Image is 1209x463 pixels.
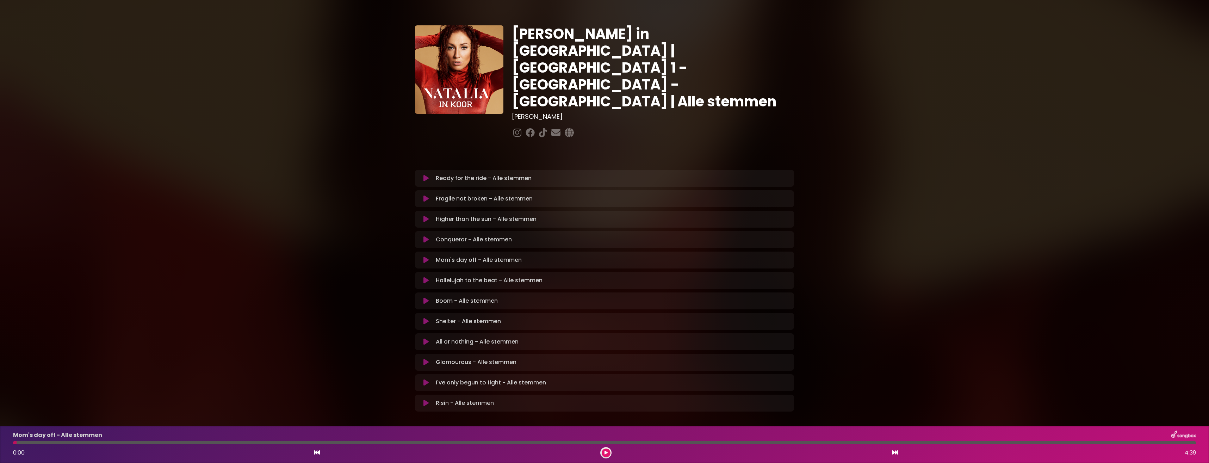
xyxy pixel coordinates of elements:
p: Higher than the sun - Alle stemmen [436,215,537,223]
h1: [PERSON_NAME] in [GEOGRAPHIC_DATA] | [GEOGRAPHIC_DATA] 1 - [GEOGRAPHIC_DATA] - [GEOGRAPHIC_DATA] ... [512,25,794,110]
img: songbox-logo-white.png [1171,431,1196,440]
p: I've only begun to fight - Alle stemmen [436,378,546,387]
p: Boom - Alle stemmen [436,297,498,305]
p: Risin - Alle stemmen [436,399,494,407]
p: Conqueror - Alle stemmen [436,235,512,244]
p: Ready for the ride - Alle stemmen [436,174,532,183]
p: Fragile not broken - Alle stemmen [436,195,533,203]
p: Mom's day off - Alle stemmen [436,256,522,264]
h3: [PERSON_NAME] [512,113,794,121]
p: Mom's day off - Alle stemmen [13,431,102,439]
p: All or nothing - Alle stemmen [436,338,519,346]
img: YTVS25JmS9CLUqXqkEhs [415,25,503,114]
p: Glamourous - Alle stemmen [436,358,516,366]
p: Hallelujah to the beat - Alle stemmen [436,276,542,285]
p: Shelter - Alle stemmen [436,317,501,326]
